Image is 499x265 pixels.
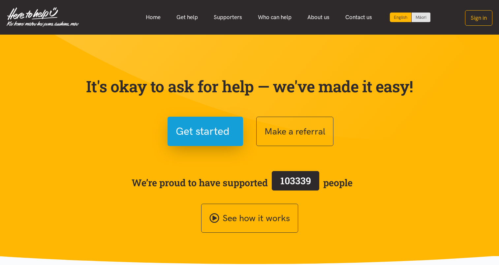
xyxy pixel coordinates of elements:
p: It's okay to ask for help — we've made it easy! [85,77,415,96]
div: Language toggle [390,13,431,22]
a: Contact us [337,10,380,24]
a: About us [299,10,337,24]
div: Current language [390,13,412,22]
span: We’re proud to have supported people [132,170,353,195]
a: Home [138,10,169,24]
a: Supporters [206,10,250,24]
a: 103339 [268,170,323,195]
a: See how it works [201,204,298,233]
a: Who can help [250,10,299,24]
a: Get help [169,10,206,24]
span: Get started [176,123,230,140]
span: 103339 [280,174,311,187]
button: Sign in [465,10,492,26]
button: Make a referral [256,117,333,146]
img: Home [7,7,79,27]
a: Switch to Te Reo Māori [412,13,430,22]
button: Get started [168,117,243,146]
